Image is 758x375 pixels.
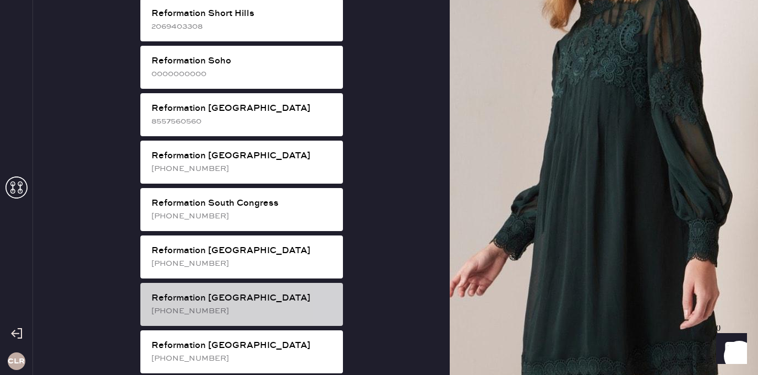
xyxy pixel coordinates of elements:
[151,149,334,163] div: Reformation [GEOGRAPHIC_DATA]
[151,68,334,80] div: 0000000000
[8,357,25,365] h3: CLR
[151,244,334,258] div: Reformation [GEOGRAPHIC_DATA]
[151,339,334,352] div: Reformation [GEOGRAPHIC_DATA]
[151,210,334,222] div: [PHONE_NUMBER]
[151,115,334,127] div: 8557560560
[706,325,753,373] iframe: Front Chat
[151,55,334,68] div: Reformation Soho
[151,352,334,365] div: [PHONE_NUMBER]
[151,197,334,210] div: Reformation South Congress
[151,7,334,20] div: Reformation Short Hills
[151,102,334,115] div: Reformation [GEOGRAPHIC_DATA]
[151,305,334,317] div: [PHONE_NUMBER]
[151,258,334,270] div: [PHONE_NUMBER]
[151,163,334,175] div: [PHONE_NUMBER]
[151,20,334,33] div: 2069403308
[151,292,334,305] div: Reformation [GEOGRAPHIC_DATA]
